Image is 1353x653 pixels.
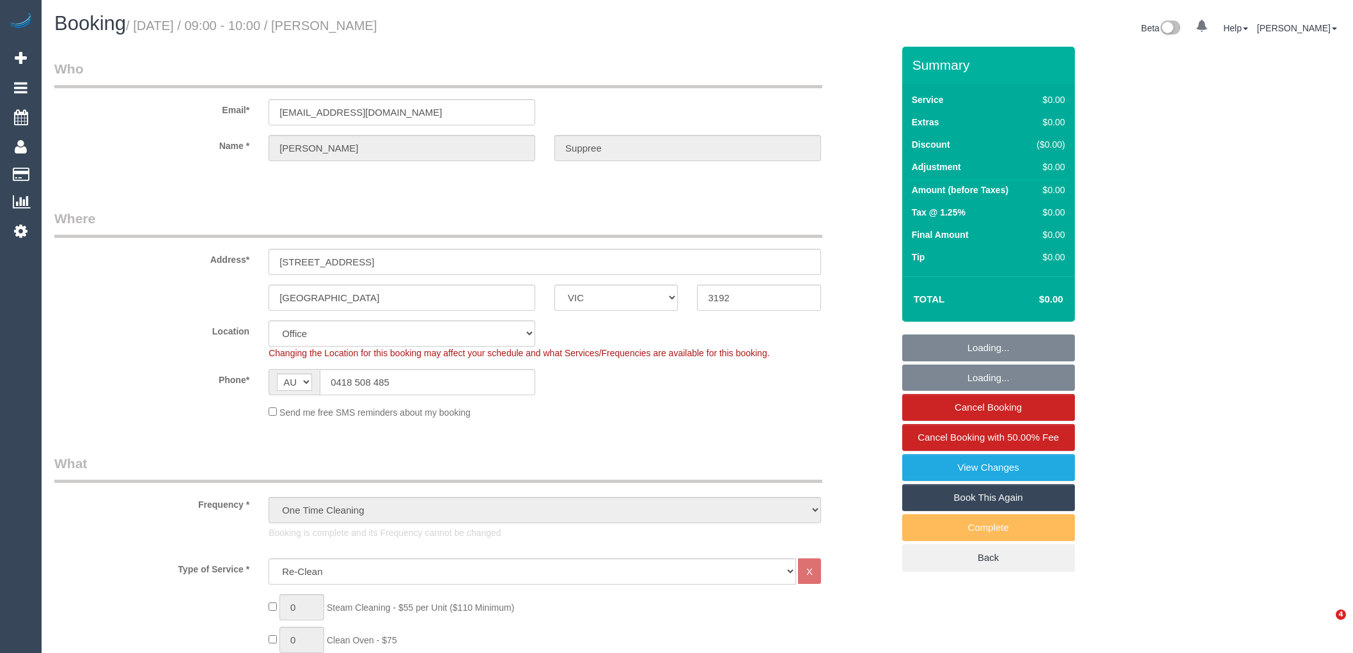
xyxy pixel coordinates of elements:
[1257,23,1337,33] a: [PERSON_NAME]
[1031,161,1065,173] div: $0.00
[902,394,1075,421] a: Cancel Booking
[1310,610,1340,640] iframe: Intercom live chat
[902,454,1075,481] a: View Changes
[1031,251,1065,264] div: $0.00
[269,348,769,358] span: Changing the Location for this booking may affect your schedule and what Services/Frequencies are...
[8,13,33,31] img: Automaid Logo
[45,249,259,266] label: Address*
[1031,138,1065,151] div: ($0.00)
[327,635,397,645] span: Clean Oven - $75
[912,206,966,219] label: Tax @ 1.25%
[279,407,471,418] span: Send me free SMS reminders about my booking
[54,12,126,35] span: Booking
[1031,116,1065,129] div: $0.00
[45,558,259,576] label: Type of Service *
[912,116,939,129] label: Extras
[902,424,1075,451] a: Cancel Booking with 50.00% Fee
[54,59,822,88] legend: Who
[902,544,1075,571] a: Back
[327,602,514,613] span: Steam Cleaning - $55 per Unit ($110 Minimum)
[912,58,1068,72] h3: Summary
[912,93,944,106] label: Service
[1001,294,1063,305] h4: $0.00
[1223,23,1248,33] a: Help
[269,99,535,125] input: Email*
[1031,184,1065,196] div: $0.00
[912,184,1008,196] label: Amount (before Taxes)
[269,285,535,311] input: Suburb*
[1336,610,1346,620] span: 4
[1031,228,1065,241] div: $0.00
[912,228,969,241] label: Final Amount
[918,432,1059,443] span: Cancel Booking with 50.00% Fee
[1159,20,1180,37] img: New interface
[902,484,1075,511] a: Book This Again
[126,19,377,33] small: / [DATE] / 09:00 - 10:00 / [PERSON_NAME]
[269,526,821,539] p: Booking is complete and its Frequency cannot be changed
[1141,23,1181,33] a: Beta
[554,135,821,161] input: Last Name*
[45,320,259,338] label: Location
[697,285,820,311] input: Post Code*
[914,294,945,304] strong: Total
[320,369,535,395] input: Phone*
[912,251,925,264] label: Tip
[1031,93,1065,106] div: $0.00
[45,135,259,152] label: Name *
[45,369,259,386] label: Phone*
[269,135,535,161] input: First Name*
[912,138,950,151] label: Discount
[912,161,961,173] label: Adjustment
[45,494,259,511] label: Frequency *
[54,454,822,483] legend: What
[54,209,822,238] legend: Where
[45,99,259,116] label: Email*
[1031,206,1065,219] div: $0.00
